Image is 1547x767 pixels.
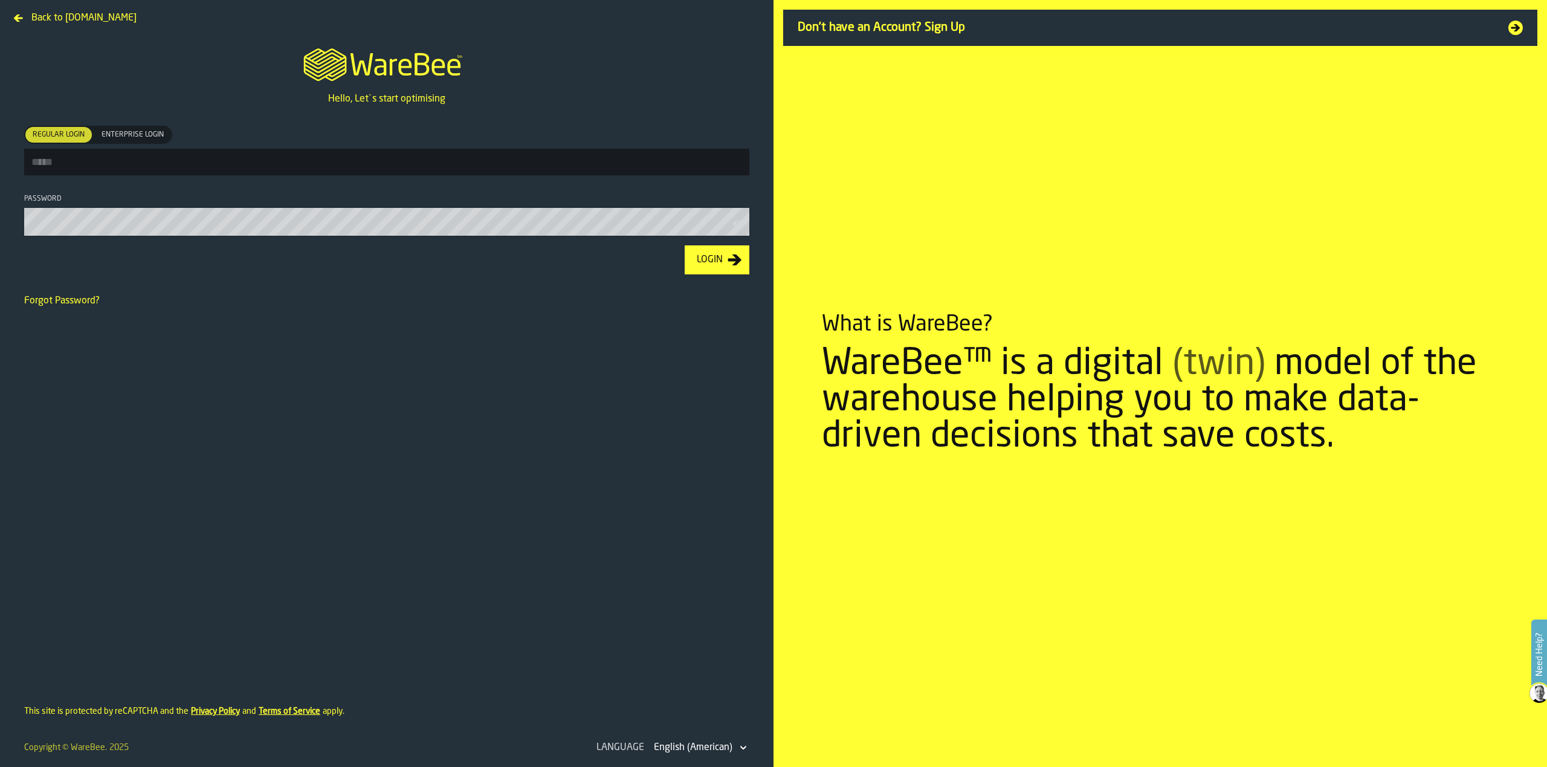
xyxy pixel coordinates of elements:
div: WareBee™ is a digital model of the warehouse helping you to make data-driven decisions that save ... [822,346,1499,455]
a: WareBee. [71,743,107,752]
div: Language [594,740,647,755]
a: Back to [DOMAIN_NAME] [10,10,141,19]
a: Terms of Service [259,707,320,716]
div: Password [24,195,749,203]
input: button-toolbar-[object Object] [24,149,749,175]
div: LanguageDropdownMenuValue-en-US [594,738,749,757]
p: Hello, Let`s start optimising [328,92,445,106]
label: button-switch-multi-Regular Login [24,126,93,144]
label: button-toolbar-Password [24,195,749,236]
span: Don't have an Account? Sign Up [798,19,1494,36]
button: button-toolbar-Password [732,218,747,230]
input: button-toolbar-Password [24,208,749,236]
a: logo-header [292,34,480,92]
a: Privacy Policy [191,707,240,716]
label: button-switch-multi-Enterprise Login [93,126,172,144]
div: DropdownMenuValue-en-US [654,740,732,755]
div: thumb [94,127,171,143]
div: thumb [25,127,92,143]
div: What is WareBee? [822,312,993,337]
label: Need Help? [1532,621,1546,688]
label: button-toolbar-[object Object] [24,126,749,175]
span: Back to [DOMAIN_NAME] [31,11,137,25]
span: (twin) [1172,346,1265,383]
span: Copyright © [24,743,68,752]
span: 2025 [109,743,129,752]
a: Forgot Password? [24,296,100,306]
span: Regular Login [28,129,89,140]
span: Enterprise Login [97,129,169,140]
div: Login [692,253,728,267]
a: Don't have an Account? Sign Up [783,10,1537,46]
button: button-Login [685,245,749,274]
